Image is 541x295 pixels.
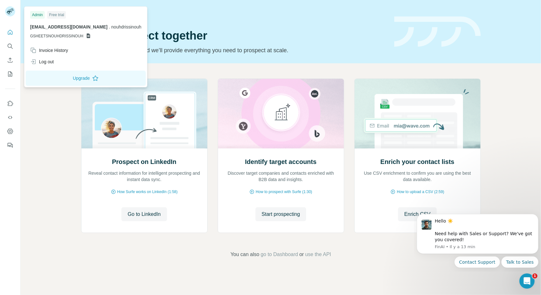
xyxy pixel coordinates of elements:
div: Log out [30,59,54,65]
div: Free trial [47,11,66,19]
button: My lists [5,68,15,80]
p: Discover target companies and contacts enriched with B2B data and insights. [224,170,338,183]
iframe: Intercom live chat [519,273,535,289]
h2: Identify target accounts [245,157,317,166]
p: Pick your starting point and we’ll provide everything you need to prospect at scale. [81,46,387,55]
img: Enrich your contact lists [354,79,481,148]
button: Start prospecting [255,207,306,221]
img: Identify target accounts [218,79,344,148]
span: 1 [532,273,538,279]
button: Quick start [5,27,15,38]
button: use the API [305,251,331,258]
button: Use Surfe on LinkedIn [5,98,15,109]
p: Reveal contact information for intelligent prospecting and instant data sync. [88,170,201,183]
h2: Enrich your contact lists [380,157,454,166]
h1: Let’s prospect together [81,29,387,42]
span: Enrich CSV [404,210,431,218]
span: Go to LinkedIn [128,210,161,218]
span: GSHEETSNOUHDRISSINOUH [30,33,83,39]
span: How to upload a CSV (2:59) [397,189,444,195]
button: Go to LinkedIn [121,207,167,221]
span: Start prospecting [262,210,300,218]
button: Use Surfe API [5,112,15,123]
h2: Prospect on LinkedIn [112,157,176,166]
span: How Surfe works on LinkedIn (1:58) [117,189,178,195]
p: Use CSV enrichment to confirm you are using the best data available. [361,170,474,183]
span: How to prospect with Surfe (1:30) [256,189,312,195]
iframe: Intercom notifications message [414,209,541,272]
span: You can also [230,251,259,258]
div: Quick start [81,12,387,18]
span: nouhdrissinouh [111,24,141,29]
div: Admin [30,11,45,19]
button: Enrich CSV [398,207,437,221]
img: banner [394,16,481,47]
button: Upgrade [26,71,146,86]
button: Dashboard [5,126,15,137]
button: Feedback [5,140,15,151]
button: Search [5,41,15,52]
img: Prospect on LinkedIn [81,79,208,148]
button: go to Dashboard [261,251,298,258]
button: Enrich CSV [5,54,15,66]
span: . [109,24,110,29]
div: Invoice History [30,47,68,53]
span: [EMAIL_ADDRESS][DOMAIN_NAME] [30,24,107,29]
span: or [299,251,304,258]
